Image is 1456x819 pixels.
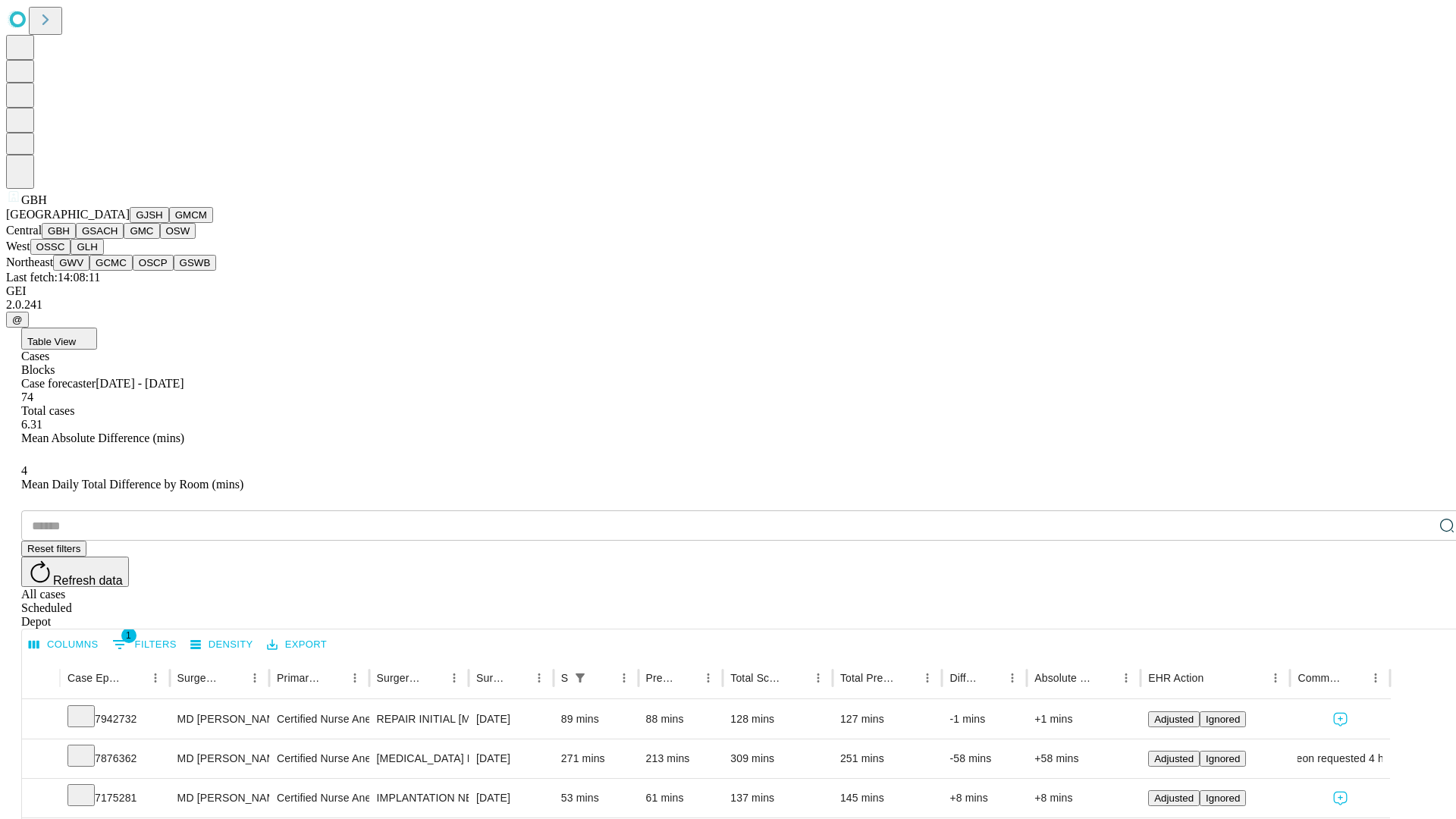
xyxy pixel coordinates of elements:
[476,779,546,817] div: [DATE]
[177,672,221,684] div: Surgeon Name
[476,700,546,739] div: [DATE]
[896,667,917,689] button: Sort
[476,672,506,684] div: Surgery Date
[169,207,213,223] button: GMCM
[1205,667,1226,689] button: Sort
[174,255,217,271] button: GSWB
[6,256,53,268] span: Northeast
[730,672,785,684] div: Total Scheduled Duration
[96,377,184,390] span: [DATE] - [DATE]
[949,672,979,684] div: Difference
[1154,792,1194,804] span: Adjusted
[67,700,162,739] div: 7942732
[30,239,71,255] button: OSSC
[21,464,27,477] span: 4
[1206,753,1240,764] span: Ignored
[1154,714,1194,725] span: Adjusted
[507,667,529,689] button: Sort
[1206,714,1240,725] span: Ignored
[949,779,1019,817] div: +8 mins
[730,779,825,817] div: 137 mins
[1200,711,1246,727] button: Ignored
[42,223,76,239] button: GBH
[917,667,938,689] button: Menu
[323,667,344,689] button: Sort
[6,312,29,328] button: @
[25,633,102,657] button: Select columns
[1034,779,1133,817] div: +8 mins
[561,700,631,739] div: 89 mins
[30,707,52,733] button: Expand
[1116,667,1137,689] button: Menu
[177,700,262,739] div: MD [PERSON_NAME]
[1206,792,1240,804] span: Ignored
[67,739,162,778] div: 7876362
[730,739,825,778] div: 309 mins
[124,223,159,239] button: GMC
[949,700,1019,739] div: -1 mins
[21,541,86,557] button: Reset filters
[177,779,262,817] div: MD [PERSON_NAME] [PERSON_NAME] Md
[949,739,1019,778] div: -58 mins
[187,633,257,657] button: Density
[30,786,52,812] button: Expand
[422,667,444,689] button: Sort
[6,284,1450,298] div: GEI
[277,779,361,817] div: Certified Nurse Anesthetist
[1034,739,1133,778] div: +58 mins
[160,223,196,239] button: OSW
[21,377,96,390] span: Case forecaster
[6,208,130,221] span: [GEOGRAPHIC_DATA]
[840,672,895,684] div: Total Predicted Duration
[646,672,676,684] div: Predicted In Room Duration
[76,223,124,239] button: GSACH
[145,667,166,689] button: Menu
[277,739,361,778] div: Certified Nurse Anesthetist
[89,255,133,271] button: GCMC
[27,543,80,554] span: Reset filters
[613,667,635,689] button: Menu
[1298,739,1382,778] div: surgeon requested 4 hours
[808,667,829,689] button: Menu
[67,672,122,684] div: Case Epic Id
[592,667,613,689] button: Sort
[730,700,825,739] div: 128 mins
[1276,739,1405,778] span: surgeon requested 4 hours
[646,739,716,778] div: 213 mins
[1148,751,1200,767] button: Adjusted
[1365,667,1386,689] button: Menu
[67,779,162,817] div: 7175281
[646,779,716,817] div: 61 mins
[476,739,546,778] div: [DATE]
[786,667,808,689] button: Sort
[21,193,47,206] span: GBH
[108,632,180,657] button: Show filters
[981,667,1002,689] button: Sort
[6,224,42,237] span: Central
[177,739,262,778] div: MD [PERSON_NAME]
[1148,711,1200,727] button: Adjusted
[1034,700,1133,739] div: +1 mins
[561,672,568,684] div: Scheduled In Room Duration
[27,336,76,347] span: Table View
[1298,672,1341,684] div: Comments
[1034,672,1093,684] div: Absolute Difference
[21,404,74,417] span: Total cases
[121,628,136,643] span: 1
[840,739,935,778] div: 251 mins
[21,391,33,403] span: 74
[277,700,361,739] div: Certified Nurse Anesthetist
[6,271,100,284] span: Last fetch: 14:08:11
[6,298,1450,312] div: 2.0.241
[1094,667,1116,689] button: Sort
[377,672,421,684] div: Surgery Name
[377,700,461,739] div: REPAIR INITIAL [MEDICAL_DATA] REDUCIBLE AGE [DEMOGRAPHIC_DATA] OR MORE
[840,700,935,739] div: 127 mins
[561,779,631,817] div: 53 mins
[133,255,174,271] button: OSCP
[53,255,89,271] button: GWV
[698,667,719,689] button: Menu
[676,667,698,689] button: Sort
[1265,667,1286,689] button: Menu
[21,478,243,491] span: Mean Daily Total Difference by Room (mins)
